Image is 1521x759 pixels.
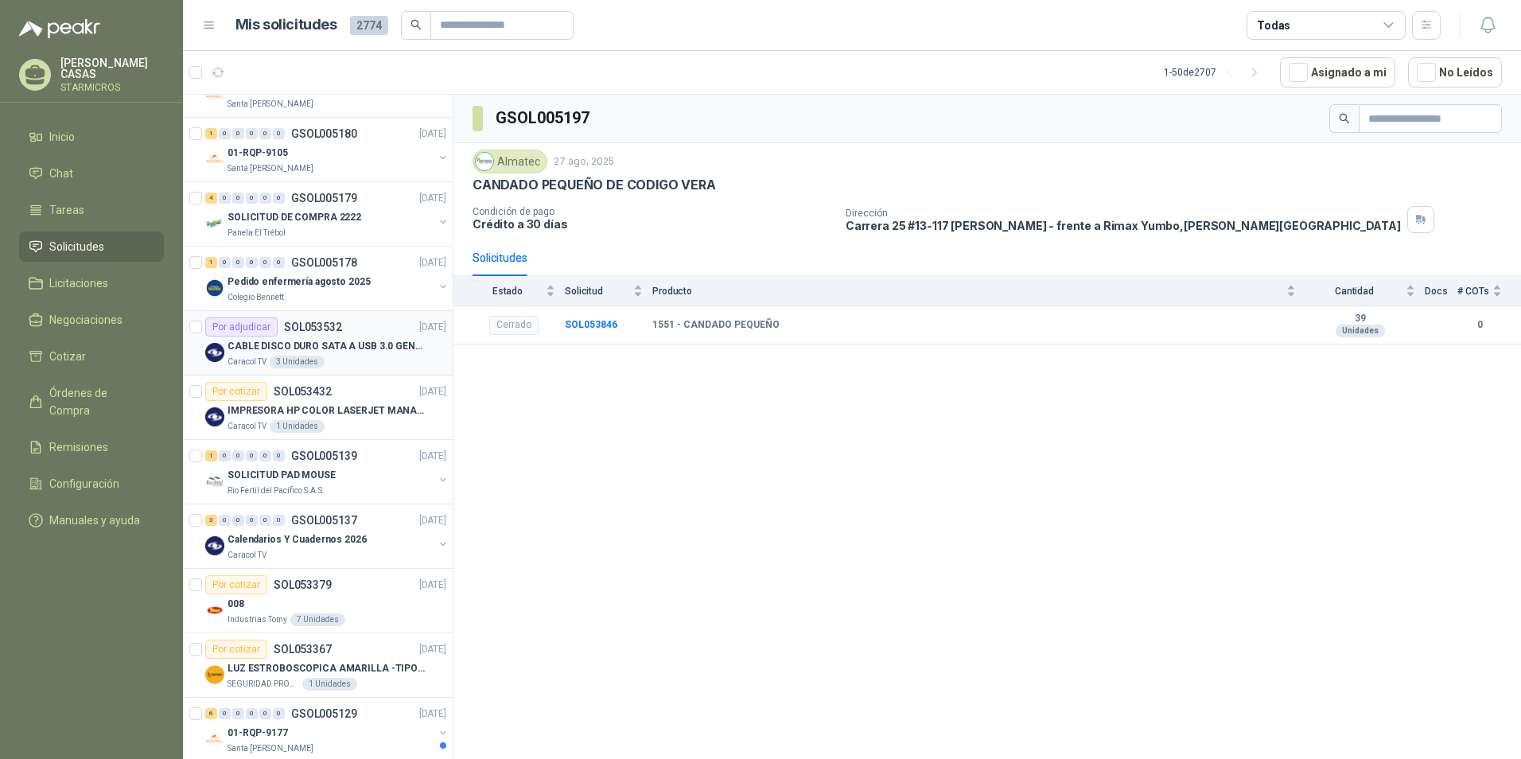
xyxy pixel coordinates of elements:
[205,511,449,562] a: 3 0 0 0 0 0 GSOL005137[DATE] Company LogoCalendarios Y Cuadernos 2026Caracol TV
[273,193,285,204] div: 0
[274,579,332,590] p: SOL053379
[246,708,258,719] div: 0
[205,665,224,684] img: Company Logo
[205,85,224,104] img: Company Logo
[453,276,565,306] th: Estado
[19,378,164,426] a: Órdenes de Compra
[183,633,453,698] a: Por cotizarSOL053367[DATE] Company LogoLUZ ESTROBOSCOPICA AMARILLA -TIPO BALASEGURIDAD PROVISER L...
[350,16,388,35] span: 2774
[1257,17,1290,34] div: Todas
[228,485,325,497] p: Rio Fertil del Pacífico S.A.S.
[19,122,164,152] a: Inicio
[49,201,84,219] span: Tareas
[273,128,285,139] div: 0
[228,274,371,290] p: Pedido enfermería agosto 2025
[291,450,357,461] p: GSOL005139
[205,446,449,497] a: 1 0 0 0 0 0 GSOL005139[DATE] Company LogoSOLICITUD PAD MOUSERio Fertil del Pacífico S.A.S.
[246,515,258,526] div: 0
[565,286,630,297] span: Solicitud
[19,158,164,189] a: Chat
[1305,313,1415,325] b: 39
[19,19,100,38] img: Logo peakr
[205,407,224,426] img: Company Logo
[49,274,108,292] span: Licitaciones
[270,356,325,368] div: 3 Unidades
[419,127,446,142] p: [DATE]
[291,708,357,719] p: GSOL005129
[259,128,271,139] div: 0
[205,214,224,233] img: Company Logo
[205,730,224,749] img: Company Logo
[1457,317,1502,333] b: 0
[274,644,332,655] p: SOL053367
[19,469,164,499] a: Configuración
[273,450,285,461] div: 0
[228,356,266,368] p: Caracol TV
[246,193,258,204] div: 0
[232,708,244,719] div: 0
[232,515,244,526] div: 0
[205,515,217,526] div: 3
[205,257,217,268] div: 1
[259,708,271,719] div: 0
[232,193,244,204] div: 0
[419,578,446,593] p: [DATE]
[205,128,217,139] div: 1
[219,708,231,719] div: 0
[473,150,547,173] div: Almatec
[228,613,287,626] p: Industrias Tomy
[246,450,258,461] div: 0
[205,472,224,491] img: Company Logo
[565,319,617,330] b: SOL053846
[228,678,299,691] p: SEGURIDAD PROVISER LTDA
[49,438,108,456] span: Remisiones
[49,238,104,255] span: Solicitudes
[232,450,244,461] div: 0
[1280,57,1395,88] button: Asignado a mi
[205,278,224,298] img: Company Logo
[228,403,426,418] p: IMPRESORA HP COLOR LASERJET MANAGED E45028DN
[473,249,527,267] div: Solicitudes
[846,219,1401,232] p: Carrera 25 #13-117 [PERSON_NAME] - frente a Rimax Yumbo , [PERSON_NAME][GEOGRAPHIC_DATA]
[232,128,244,139] div: 0
[205,382,267,401] div: Por cotizar
[1425,276,1457,306] th: Docs
[19,505,164,535] a: Manuales y ayuda
[246,257,258,268] div: 0
[846,208,1401,219] p: Dirección
[205,450,217,461] div: 1
[49,512,140,529] span: Manuales y ayuda
[419,449,446,464] p: [DATE]
[183,376,453,440] a: Por cotizarSOL053432[DATE] Company LogoIMPRESORA HP COLOR LASERJET MANAGED E45028DNCaracol TV1 Un...
[228,227,286,239] p: Panela El Trébol
[273,257,285,268] div: 0
[419,384,446,399] p: [DATE]
[205,124,449,175] a: 1 0 0 0 0 0 GSOL005180[DATE] Company Logo01-RQP-9105Santa [PERSON_NAME]
[1408,57,1502,88] button: No Leídos
[419,706,446,722] p: [DATE]
[228,468,336,483] p: SOLICITUD PAD MOUSE
[473,286,543,297] span: Estado
[1305,286,1402,297] span: Cantidad
[232,257,244,268] div: 0
[219,128,231,139] div: 0
[205,189,449,239] a: 4 0 0 0 0 0 GSOL005179[DATE] Company LogoSOLICITUD DE COMPRA 2222Panela El Trébol
[419,513,446,528] p: [DATE]
[228,532,367,547] p: Calendarios Y Cuadernos 2026
[183,569,453,633] a: Por cotizarSOL053379[DATE] Company Logo008Industrias Tomy7 Unidades
[291,193,357,204] p: GSOL005179
[1457,286,1489,297] span: # COTs
[19,432,164,462] a: Remisiones
[489,316,539,335] div: Cerrado
[49,165,73,182] span: Chat
[410,19,422,30] span: search
[60,57,164,80] p: [PERSON_NAME] CASAS
[49,384,149,419] span: Órdenes de Compra
[652,319,780,332] b: 1551 - CANDADO PEQUEÑO
[554,154,614,169] p: 27 ago, 2025
[284,321,342,333] p: SOL053532
[205,317,278,337] div: Por adjudicar
[496,106,592,130] h3: GSOL005197
[228,549,266,562] p: Caracol TV
[19,232,164,262] a: Solicitudes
